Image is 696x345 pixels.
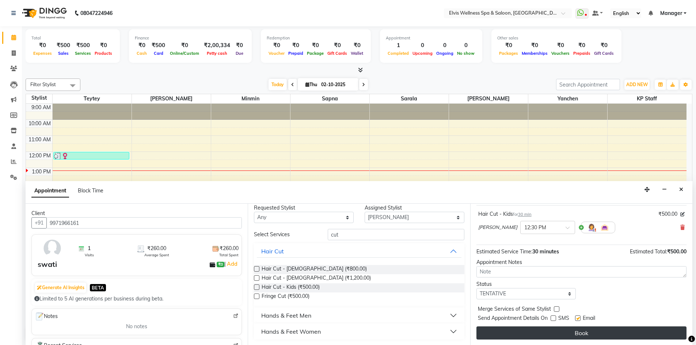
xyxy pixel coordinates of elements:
div: Client [31,210,242,217]
div: 9:00 AM [30,104,52,111]
div: ₹2,00,334 [201,41,233,50]
span: [PERSON_NAME] [132,94,211,103]
div: ₹0 [497,41,520,50]
div: ₹500 [73,41,93,50]
span: Estimated Service Time: [476,248,532,255]
div: 1:00 PM [30,168,52,176]
span: Email [583,314,595,323]
span: Gift Cards [592,51,616,56]
span: Voucher [267,51,286,56]
span: Estimated Total: [630,248,667,255]
span: ADD NEW [626,82,648,87]
span: Yanchen [528,94,607,103]
b: 08047224946 [80,3,113,23]
div: Status [476,280,576,288]
div: 0 [411,41,434,50]
button: ADD NEW [624,80,650,90]
img: Interior.png [600,223,609,232]
button: Close [676,184,687,195]
span: Package [305,51,326,56]
span: Vouchers [549,51,571,56]
span: Hair Cut - Kids (₹500.00) [262,283,320,292]
button: Hands & Feet Men [257,309,461,322]
span: [PERSON_NAME] [478,224,517,231]
span: Gift Cards [326,51,349,56]
span: Average Spent [144,252,169,258]
span: Notes [35,312,58,321]
div: 1 [386,41,411,50]
span: Cash [135,51,149,56]
div: Stylist [26,94,52,102]
span: ₹500.00 [667,248,687,255]
span: Block Time [78,187,103,194]
span: Manager [660,9,682,17]
div: ₹500 [54,41,73,50]
div: ₹0 [135,41,149,50]
span: Hair Cut - [DEMOGRAPHIC_DATA] (₹800.00) [262,265,367,274]
input: Search Appointment [556,79,620,90]
div: Hands & Feet Women [261,327,321,336]
div: ₹0 [305,41,326,50]
i: Edit price [680,212,685,216]
span: ₹0 [217,262,224,268]
div: ₹0 [31,41,54,50]
button: Book [476,326,687,340]
a: Add [226,260,239,268]
div: 12:00 PM [27,152,52,160]
span: Ongoing [434,51,455,56]
span: No show [455,51,476,56]
span: Expenses [31,51,54,56]
span: ₹260.00 [220,245,239,252]
img: avatar [42,238,63,259]
span: Thu [304,82,319,87]
span: Sapna [290,94,369,103]
div: ₹0 [349,41,365,50]
span: Due [234,51,245,56]
div: ₹0 [168,41,201,50]
div: ₹500 [149,41,168,50]
input: Search by Name/Mobile/Email/Code [46,217,242,229]
span: | [224,260,239,268]
div: ₹0 [93,41,114,50]
span: KP Staff [608,94,687,103]
span: 30 minutes [532,248,559,255]
div: Hands & Feet Men [261,311,311,320]
span: Prepaid [286,51,305,56]
span: Online/Custom [168,51,201,56]
span: Completed [386,51,411,56]
div: Select Services [248,231,322,238]
span: Upcoming [411,51,434,56]
span: Memberships [520,51,549,56]
div: 11:00 AM [27,136,52,143]
span: [PERSON_NAME] [449,94,528,103]
div: Hair Cut - Kids [478,210,532,218]
div: ₹0 [520,41,549,50]
div: Redemption [267,35,365,41]
span: Appointment [31,184,69,198]
div: ₹0 [267,41,286,50]
div: Varuna, TK01, 12:00 PM-12:30 PM, L’Oréal / Kérastase Wash - Hair Wash & BlastDry [54,152,129,159]
div: Appointment Notes [476,258,687,266]
span: Merge Services of Same Stylist [478,305,551,314]
div: Other sales [497,35,616,41]
span: Prepaids [571,51,592,56]
span: Card [152,51,165,56]
button: Generate AI Insights [35,283,86,293]
img: logo [19,3,69,23]
span: Petty cash [205,51,229,56]
div: swati [38,259,57,270]
div: ₹0 [549,41,571,50]
div: ₹0 [286,41,305,50]
span: SMS [558,314,569,323]
span: Sales [56,51,71,56]
div: Appointment [386,35,476,41]
span: BETA [90,284,106,291]
div: Total [31,35,114,41]
small: for [513,212,532,217]
div: ₹0 [233,41,246,50]
div: Finance [135,35,246,41]
span: Hair Cut - [DEMOGRAPHIC_DATA] (₹1,200.00) [262,274,371,283]
span: Visits [85,252,94,258]
input: Search by service name [328,229,464,240]
div: ₹0 [592,41,616,50]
